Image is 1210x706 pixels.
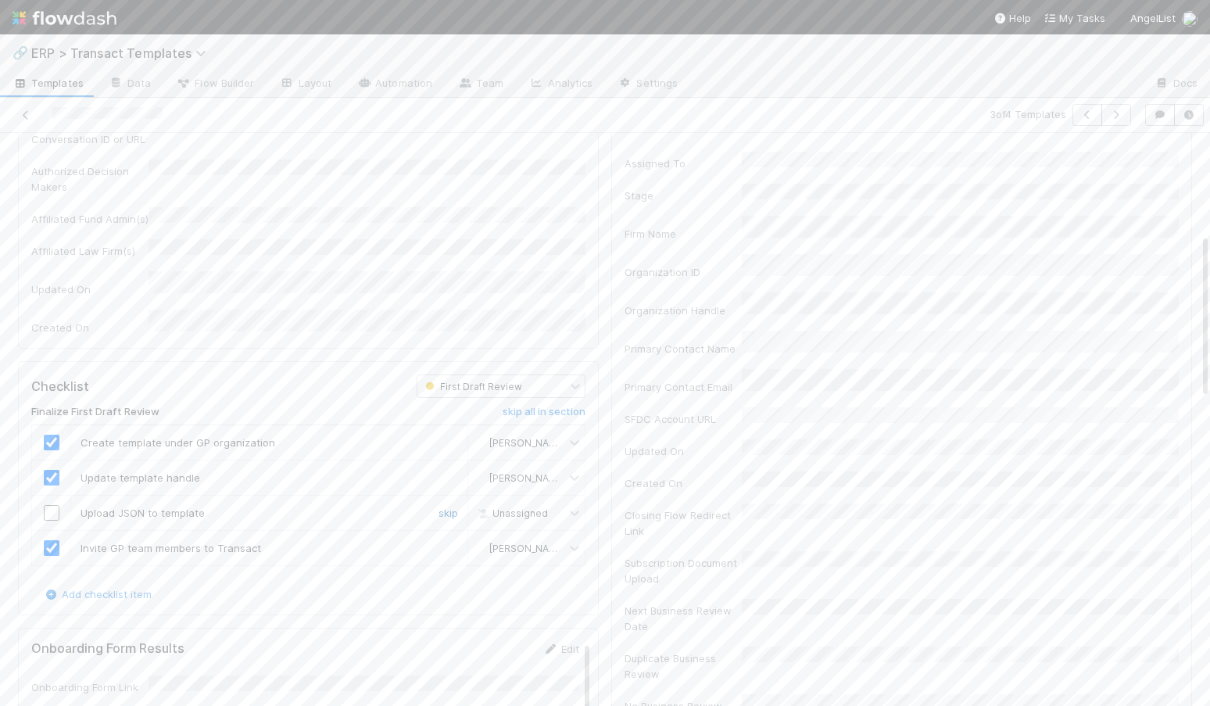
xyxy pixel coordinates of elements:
[445,72,516,97] a: Team
[43,588,152,600] a: Add checklist item
[13,46,28,59] span: 🔗
[625,264,742,280] div: Organization ID
[625,379,742,395] div: Primary Contact Email
[625,475,742,491] div: Created On
[163,72,267,97] a: Flow Builder
[489,472,566,484] span: [PERSON_NAME]
[625,507,742,539] div: Closing Flow Redirect Link
[81,436,275,449] span: Create template under GP organization
[489,543,566,554] span: [PERSON_NAME]
[422,381,522,392] span: First Draft Review
[31,406,159,418] h6: Finalize First Draft Review
[625,341,742,357] div: Primary Contact Name
[13,5,116,31] img: logo-inverted-e16ddd16eac7371096b0.svg
[625,188,742,203] div: Stage
[31,379,89,395] h5: Checklist
[31,211,149,227] div: Affiliated Fund Admin(s)
[1044,10,1105,26] a: My Tasks
[625,226,742,242] div: Firm Name
[489,437,566,449] span: [PERSON_NAME]
[542,643,579,655] a: Edit
[474,471,487,484] img: avatar_ef15843f-6fde-4057-917e-3fb236f438ca.png
[31,243,149,259] div: Affiliated Law Firm(s)
[474,507,548,519] span: Unassigned
[31,281,149,297] div: Updated On
[31,320,149,335] div: Created On
[31,45,214,61] span: ERP > Transact Templates
[81,471,200,484] span: Update template handle
[31,641,184,657] h5: Onboarding Form Results
[81,542,261,554] span: Invite GP team members to Transact
[474,436,487,449] img: avatar_ef15843f-6fde-4057-917e-3fb236f438ca.png
[13,75,84,91] span: Templates
[81,507,205,519] span: Upload JSON to template
[503,406,585,418] h6: skip all in section
[31,163,149,195] div: Authorized Decision Makers
[625,443,742,459] div: Updated On
[990,106,1066,122] span: 3 of 4 Templates
[517,72,606,97] a: Analytics
[1130,12,1176,24] span: AngelList
[267,72,345,97] a: Layout
[439,507,458,519] a: skip
[344,72,445,97] a: Automation
[993,10,1031,26] div: Help
[625,411,742,427] div: SFDC Account URL
[474,542,487,554] img: avatar_ef15843f-6fde-4057-917e-3fb236f438ca.png
[625,156,742,171] div: Assigned To
[503,406,585,425] a: skip all in section
[1044,12,1105,24] span: My Tasks
[1182,11,1197,27] img: avatar_ef15843f-6fde-4057-917e-3fb236f438ca.png
[625,603,742,634] div: Next Business Review Date
[605,72,690,97] a: Settings
[96,72,163,97] a: Data
[625,303,742,318] div: Organization Handle
[1142,72,1210,97] a: Docs
[625,555,742,586] div: Subscription Document Upload
[176,75,254,91] span: Flow Builder
[625,650,742,682] div: Duplicate Business Review
[31,679,149,695] div: Onboarding Form Link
